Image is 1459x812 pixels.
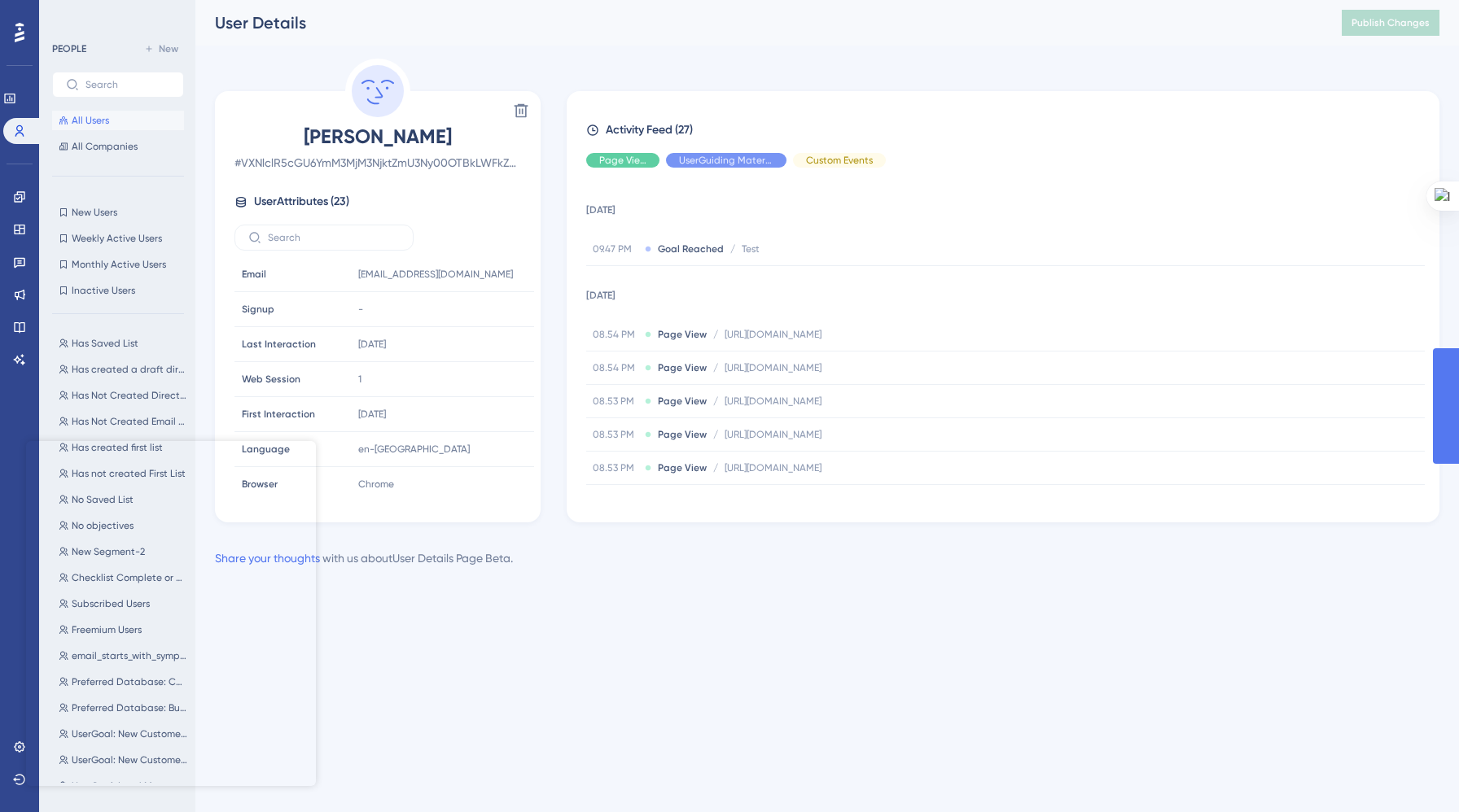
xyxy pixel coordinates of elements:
span: Has Saved List [72,337,138,350]
td: [DATE] [586,266,1425,318]
input: Search [85,79,170,90]
button: Weekly Active Users [52,229,184,248]
span: Activity Feed (27) [606,120,693,140]
span: Inactive Users [72,284,135,297]
span: 09.47 PM [593,242,638,255]
span: / [713,395,718,408]
span: 08.53 PM [593,395,638,408]
div: User Details [215,11,1301,34]
span: / [713,495,718,508]
time: [DATE] [358,338,386,350]
button: All Companies [52,137,184,156]
span: User Attributes ( 23 ) [254,192,349,212]
span: Weekly Active Users [72,232,162,245]
span: [URL][DOMAIN_NAME] [725,395,822,408]
span: Last Interaction [242,338,316,351]
time: [DATE] [358,408,386,420]
button: Has created first list [52,438,194,457]
span: Chrome [358,478,394,491]
span: Page View [658,461,707,474]
span: 08.53 PM [593,495,638,508]
span: [URL][DOMAIN_NAME] [725,461,822,474]
span: Web Session [242,373,300,386]
button: Has Not Created Email Campaign [52,412,194,431]
span: [URL][DOMAIN_NAME] [725,428,822,441]
span: All Companies [72,140,138,153]
iframe: UserGuiding AI Assistant Launcher [1391,748,1439,797]
span: Monthly Active Users [72,258,166,271]
span: New Users [72,206,117,219]
td: [DATE] [586,181,1425,233]
span: Page View [599,154,646,167]
span: 08.53 PM [593,428,638,441]
span: / [713,461,718,474]
div: PEOPLE [52,42,86,55]
span: Page View [658,495,707,508]
span: / [713,428,718,441]
button: Has created a draft direct mail campaign [52,360,194,379]
span: Page View [658,428,707,441]
span: Publish Changes [1352,16,1430,29]
span: 1 [358,373,361,386]
button: Has Saved List [52,334,194,353]
span: 08.54 PM [593,328,638,341]
button: Publish Changes [1342,10,1439,36]
span: Signup [242,303,274,316]
span: Page View [658,328,707,341]
div: with us about User Details Page Beta . [215,548,513,568]
span: Has created a draft direct mail campaign [72,363,187,376]
button: Has Not Created Direct Mail Campaign [52,386,194,405]
span: [EMAIL_ADDRESS][DOMAIN_NAME] [358,268,513,281]
span: Goal Reached [658,242,724,255]
button: All Users [52,111,184,130]
span: Custom Events [806,154,873,167]
span: Has Not Created Email Campaign [72,415,187,428]
span: [URL][DOMAIN_NAME] [725,495,822,508]
span: All Users [72,114,109,127]
span: / [713,328,718,341]
span: 08.53 PM [593,461,638,474]
input: Search [268,232,400,243]
span: # VXNlclR5cGU6YmM3MjM3NjktZmU3Ny00OTBkLWFkZGItN2VlYWRhNTI0YTNi [234,153,521,172]
span: Page View [658,361,707,374]
span: UserGuiding Material [679,154,773,167]
button: Monthly Active Users [52,255,184,274]
span: / [730,242,735,255]
button: New Users [52,203,184,222]
span: Has Not Created Direct Mail Campaign [72,389,187,402]
span: Page View [658,395,707,408]
span: [PERSON_NAME] [234,124,521,150]
span: 08.54 PM [593,361,638,374]
button: New [138,39,184,59]
span: New [159,42,178,55]
button: Inactive Users [52,281,184,300]
span: First Interaction [242,408,315,421]
span: / [713,361,718,374]
span: en-[GEOGRAPHIC_DATA] [358,443,470,456]
span: Test [742,242,760,255]
span: - [358,303,363,316]
span: [URL][DOMAIN_NAME] [725,361,822,374]
span: Email [242,268,266,281]
span: [URL][DOMAIN_NAME] [725,328,822,341]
